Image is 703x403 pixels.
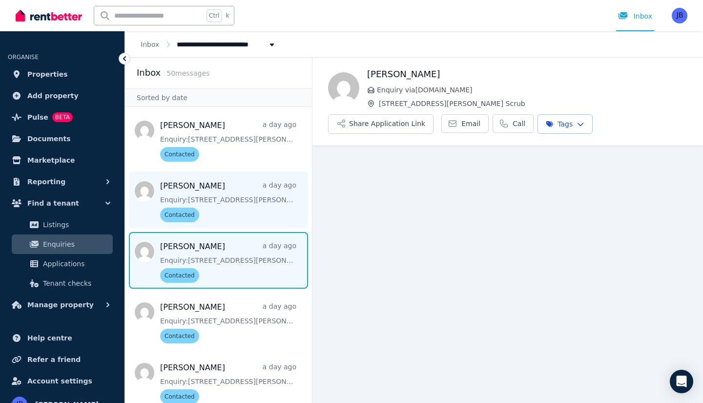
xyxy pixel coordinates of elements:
span: Ctrl [207,9,222,22]
span: Enquiry via [DOMAIN_NAME] [377,85,687,95]
a: Applications [12,254,113,274]
a: Call [493,114,534,133]
a: Inbox [141,41,159,48]
a: PulseBETA [8,107,117,127]
div: Open Intercom Messenger [670,370,693,393]
button: Reporting [8,172,117,191]
span: [STREET_ADDRESS][PERSON_NAME] Scrub [379,99,687,108]
span: Marketplace [27,154,75,166]
a: [PERSON_NAME]a day agoEnquiry:[STREET_ADDRESS][PERSON_NAME] Scrub.Contacted [160,120,296,162]
span: ORGANISE [8,54,39,61]
img: Jeremy Baker [672,8,687,23]
nav: Breadcrumb [125,31,292,57]
a: [PERSON_NAME]a day agoEnquiry:[STREET_ADDRESS][PERSON_NAME] Scrub.Contacted [160,241,296,283]
button: Find a tenant [8,193,117,213]
button: Manage property [8,295,117,315]
span: Tenant checks [43,277,109,289]
a: Add property [8,86,117,106]
span: Documents [27,133,71,145]
a: Documents [8,129,117,148]
a: Enquiries [12,234,113,254]
span: Call [513,119,525,128]
span: 50 message s [166,69,209,77]
span: Manage property [27,299,94,311]
span: Pulse [27,111,48,123]
a: [PERSON_NAME]a day agoEnquiry:[STREET_ADDRESS][PERSON_NAME] Scrub.Contacted [160,301,296,343]
span: Reporting [27,176,65,188]
a: Help centre [8,328,117,348]
a: Listings [12,215,113,234]
h1: [PERSON_NAME] [367,67,687,81]
button: Tags [538,114,593,134]
a: Account settings [8,371,117,391]
a: [PERSON_NAME]a day agoEnquiry:[STREET_ADDRESS][PERSON_NAME] Scrub.Contacted [160,180,296,222]
div: Inbox [618,11,652,21]
span: Help centre [27,332,72,344]
a: Email [441,114,489,133]
span: Applications [43,258,109,270]
span: Refer a friend [27,354,81,365]
span: Enquiries [43,238,109,250]
span: Email [461,119,480,128]
span: k [226,12,229,20]
span: Tags [546,119,573,129]
a: Tenant checks [12,274,113,293]
span: Listings [43,219,109,231]
span: Properties [27,68,68,80]
a: Properties [8,64,117,84]
a: Marketplace [8,150,117,170]
a: Refer a friend [8,350,117,369]
img: Tejas Kubendra [328,72,359,104]
span: Find a tenant [27,197,79,209]
span: Account settings [27,375,92,387]
img: RentBetter [16,8,82,23]
span: Add property [27,90,79,102]
span: BETA [52,112,73,122]
h2: Inbox [137,66,161,80]
button: Share Application Link [328,114,434,134]
div: Sorted by date [125,88,312,107]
